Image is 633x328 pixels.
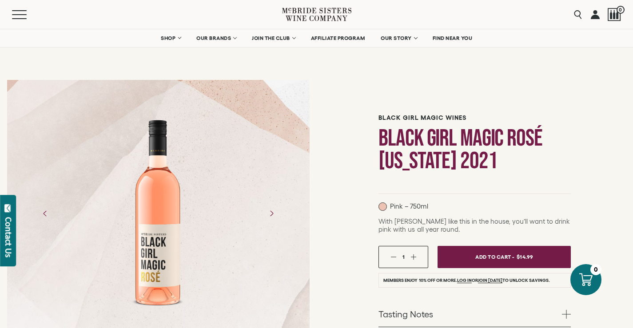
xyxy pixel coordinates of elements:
[378,217,570,233] span: With [PERSON_NAME] like this in the house, you’ll want to drink pink with us all year round.
[260,202,283,225] button: Next
[34,202,57,225] button: Previous
[196,35,231,41] span: OUR BRANDS
[590,264,601,275] div: 0
[12,10,44,19] button: Mobile Menu Trigger
[378,273,571,288] li: Members enjoy 10% off or more. or to unlock savings.
[381,35,412,41] span: OUR STORY
[433,35,473,41] span: FIND NEAR YOU
[478,278,502,283] a: join [DATE]
[475,250,514,263] span: Add To Cart -
[375,29,422,47] a: OUR STORY
[617,6,625,14] span: 0
[378,301,571,327] a: Tasting Notes
[246,29,301,47] a: JOIN THE CLUB
[378,127,571,172] h1: Black Girl Magic Rosé [US_STATE] 2021
[457,278,472,283] a: Log in
[4,217,13,257] div: Contact Us
[311,35,365,41] span: AFFILIATE PROGRAM
[378,202,428,211] p: Pink – 750ml
[252,35,290,41] span: JOIN THE CLUB
[155,29,186,47] a: SHOP
[191,29,242,47] a: OUR BRANDS
[161,35,176,41] span: SHOP
[402,254,405,260] span: 1
[378,114,571,122] h6: Black Girl Magic Wines
[305,29,371,47] a: AFFILIATE PROGRAM
[427,29,478,47] a: FIND NEAR YOU
[517,250,533,263] span: $14.99
[438,246,571,268] button: Add To Cart - $14.99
